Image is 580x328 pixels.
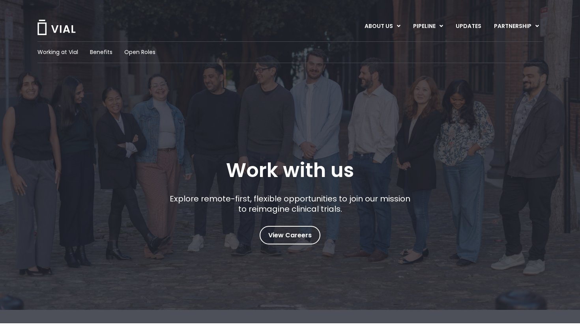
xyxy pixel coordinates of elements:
a: UPDATES [449,20,487,33]
span: View Careers [268,230,312,240]
a: View Careers [260,226,320,244]
a: Benefits [90,48,112,56]
a: Open Roles [124,48,155,56]
p: Explore remote-first, flexible opportunities to join our mission to reimagine clinical trials. [167,194,413,214]
a: Working at Vial [37,48,78,56]
a: ABOUT USMenu Toggle [358,20,406,33]
a: PIPELINEMenu Toggle [407,20,449,33]
a: PARTNERSHIPMenu Toggle [488,20,545,33]
h1: Work with us [226,159,354,182]
img: Vial Logo [37,20,76,35]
